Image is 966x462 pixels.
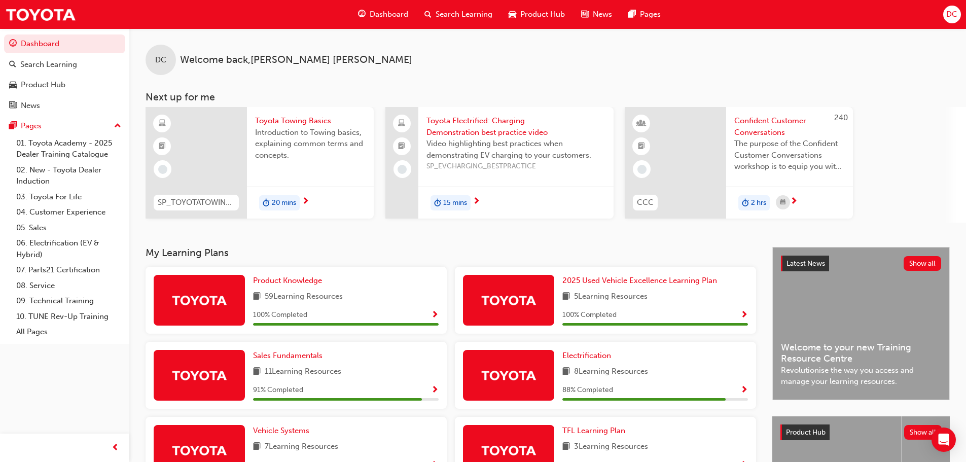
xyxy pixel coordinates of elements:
span: Latest News [786,259,825,268]
span: duration-icon [742,196,749,209]
a: 02. New - Toyota Dealer Induction [12,162,125,189]
img: Trak [171,366,227,384]
span: Introduction to Towing basics, explaining common terms and concepts. [255,127,366,161]
div: News [21,100,40,112]
img: Trak [171,441,227,459]
a: 01. Toyota Academy - 2025 Dealer Training Catalogue [12,135,125,162]
span: booktick-icon [638,140,645,153]
a: 03. Toyota For Life [12,189,125,205]
button: Pages [4,117,125,135]
a: 10. TUNE Rev-Up Training [12,309,125,325]
h3: My Learning Plans [146,247,756,259]
span: The purpose of the Confident Customer Conversations workshop is to equip you with tools to commun... [734,138,845,172]
span: Product Knowledge [253,276,322,285]
span: Welcome to your new Training Resource Centre [781,342,941,365]
span: search-icon [9,60,16,69]
button: Show all [904,425,942,440]
span: Toyota Towing Basics [255,115,366,127]
span: 20 mins [272,197,296,209]
span: Electrification [562,351,611,360]
span: car-icon [509,8,516,21]
button: Show all [904,256,942,271]
span: 15 mins [443,197,467,209]
div: Search Learning [20,59,77,70]
a: Product HubShow all [780,424,942,441]
span: 240 [834,113,848,122]
span: laptop-icon [398,117,405,130]
a: 05. Sales [12,220,125,236]
button: Show Progress [740,384,748,397]
a: Vehicle Systems [253,425,313,437]
span: 5 Learning Resources [574,291,648,303]
span: guage-icon [358,8,366,21]
a: 07. Parts21 Certification [12,262,125,278]
span: learningResourceType_INSTRUCTOR_LED-icon [638,117,645,130]
span: next-icon [473,197,480,206]
span: Show Progress [431,386,439,395]
span: 3 Learning Resources [574,441,648,453]
span: book-icon [253,291,261,303]
span: Search Learning [436,9,492,20]
span: Show Progress [740,311,748,320]
span: next-icon [302,197,309,206]
span: news-icon [581,8,589,21]
span: calendar-icon [780,196,785,209]
span: guage-icon [9,40,17,49]
button: DashboardSearch LearningProduct HubNews [4,32,125,117]
span: prev-icon [112,442,119,454]
span: book-icon [562,291,570,303]
span: Sales Fundamentals [253,351,323,360]
span: learningRecordVerb_NONE-icon [637,165,647,174]
span: DC [155,54,166,66]
a: Latest NewsShow all [781,256,941,272]
span: 2025 Used Vehicle Excellence Learning Plan [562,276,717,285]
a: All Pages [12,324,125,340]
span: car-icon [9,81,17,90]
span: 11 Learning Resources [265,366,341,378]
a: Latest NewsShow allWelcome to your new Training Resource CentreRevolutionise the way you access a... [772,247,950,400]
span: SP_EVCHARGING_BESTPRACTICE [426,161,605,172]
span: next-icon [790,197,798,206]
a: Product Hub [4,76,125,94]
div: Pages [21,120,42,132]
span: up-icon [114,120,121,133]
span: learningRecordVerb_NONE-icon [158,165,167,174]
span: 2 hrs [751,197,766,209]
div: Open Intercom Messenger [932,428,956,452]
a: Product Knowledge [253,275,326,287]
span: 7 Learning Resources [265,441,338,453]
span: Video highlighting best practices when demonstrating EV charging to your customers. [426,138,605,161]
span: Show Progress [431,311,439,320]
span: learningResourceType_ELEARNING-icon [159,117,166,130]
button: Show Progress [431,309,439,322]
a: SP_TOYOTATOWING_0424Toyota Towing BasicsIntroduction to Towing basics, explaining common terms an... [146,107,374,219]
span: Show Progress [740,386,748,395]
a: search-iconSearch Learning [416,4,500,25]
span: DC [946,9,957,20]
img: Trak [5,3,76,26]
a: TFL Learning Plan [562,425,629,437]
span: Welcome back , [PERSON_NAME] [PERSON_NAME] [180,54,412,66]
span: Pages [640,9,661,20]
h3: Next up for me [129,91,966,103]
span: Dashboard [370,9,408,20]
span: CCC [637,197,654,208]
span: search-icon [424,8,432,21]
a: Toyota Electrified: Charging Demonstration best practice videoVideo highlighting best practices w... [385,107,614,219]
span: Vehicle Systems [253,426,309,435]
img: Trak [481,441,536,459]
img: Trak [171,291,227,309]
a: 240CCCConfident Customer ConversationsThe purpose of the Confident Customer Conversations worksho... [625,107,853,219]
span: 8 Learning Resources [574,366,648,378]
a: 09. Technical Training [12,293,125,309]
span: 91 % Completed [253,384,303,396]
a: Sales Fundamentals [253,350,327,362]
a: News [4,96,125,115]
span: booktick-icon [398,140,405,153]
a: Search Learning [4,55,125,74]
span: book-icon [253,441,261,453]
button: Show Progress [431,384,439,397]
span: 100 % Completed [253,309,307,321]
